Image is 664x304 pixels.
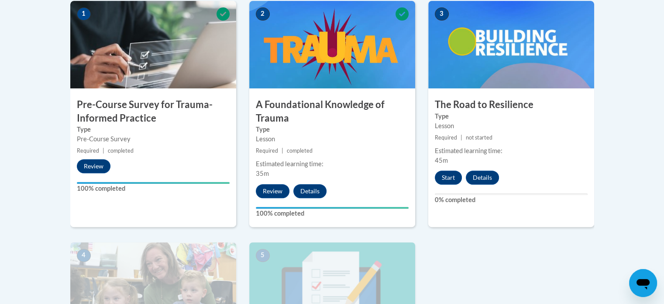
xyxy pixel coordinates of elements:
[428,98,594,112] h3: The Road to Resilience
[428,1,594,88] img: Course Image
[256,209,409,218] label: 100% completed
[256,7,270,21] span: 2
[77,249,91,262] span: 4
[629,269,657,297] iframe: Button to launch messaging window
[256,147,278,154] span: Required
[466,134,492,141] span: not started
[256,207,409,209] div: Your progress
[70,98,236,125] h3: Pre-Course Survey for Trauma-Informed Practice
[77,184,230,193] label: 100% completed
[256,249,270,262] span: 5
[287,147,313,154] span: completed
[256,159,409,169] div: Estimated learning time:
[435,146,588,156] div: Estimated learning time:
[77,147,99,154] span: Required
[435,195,588,205] label: 0% completed
[77,182,230,184] div: Your progress
[466,171,499,185] button: Details
[256,170,269,177] span: 35m
[435,121,588,131] div: Lesson
[77,134,230,144] div: Pre-Course Survey
[77,159,110,173] button: Review
[256,134,409,144] div: Lesson
[435,171,462,185] button: Start
[435,7,449,21] span: 3
[108,147,134,154] span: completed
[256,125,409,134] label: Type
[249,98,415,125] h3: A Foundational Knowledge of Trauma
[461,134,462,141] span: |
[282,147,283,154] span: |
[435,112,588,121] label: Type
[77,7,91,21] span: 1
[70,1,236,88] img: Course Image
[293,184,327,198] button: Details
[103,147,104,154] span: |
[77,125,230,134] label: Type
[249,1,415,88] img: Course Image
[435,157,448,164] span: 45m
[435,134,457,141] span: Required
[256,184,289,198] button: Review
